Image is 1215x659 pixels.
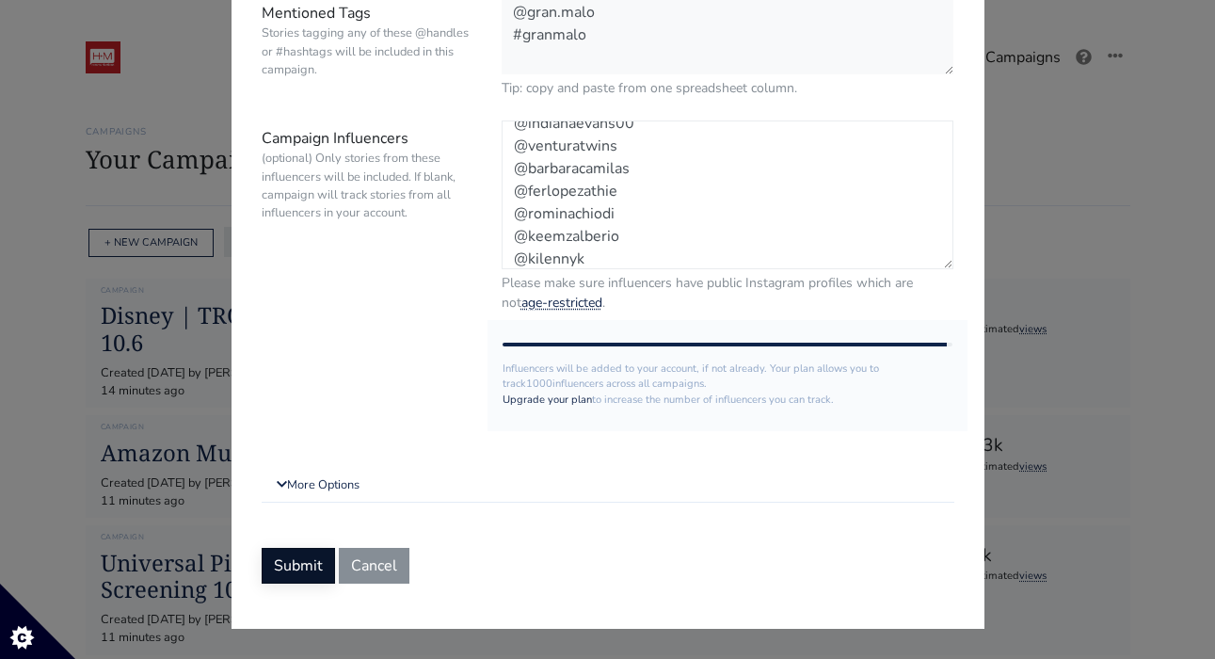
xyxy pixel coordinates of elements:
[248,121,488,313] label: Campaign Influencers
[339,548,409,584] button: Cancel
[262,24,473,79] small: Stories tagging any of these @handles or #hashtags will be included in this campaign.
[503,393,592,407] a: Upgrade your plan
[262,150,473,222] small: (optional) Only stories from these influencers will be included. If blank, campaign will track st...
[502,78,954,98] small: Tip: copy and paste from one spreadsheet column.
[521,294,602,312] a: age-restricted
[262,469,954,503] a: More Options
[488,320,968,431] div: Influencers will be added to your account, if not already. Your plan allows you to track influenc...
[502,273,954,313] small: Please make sure influencers have public Instagram profiles which are not .
[262,548,335,584] button: Submit
[503,393,953,409] p: to increase the number of influencers you can track.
